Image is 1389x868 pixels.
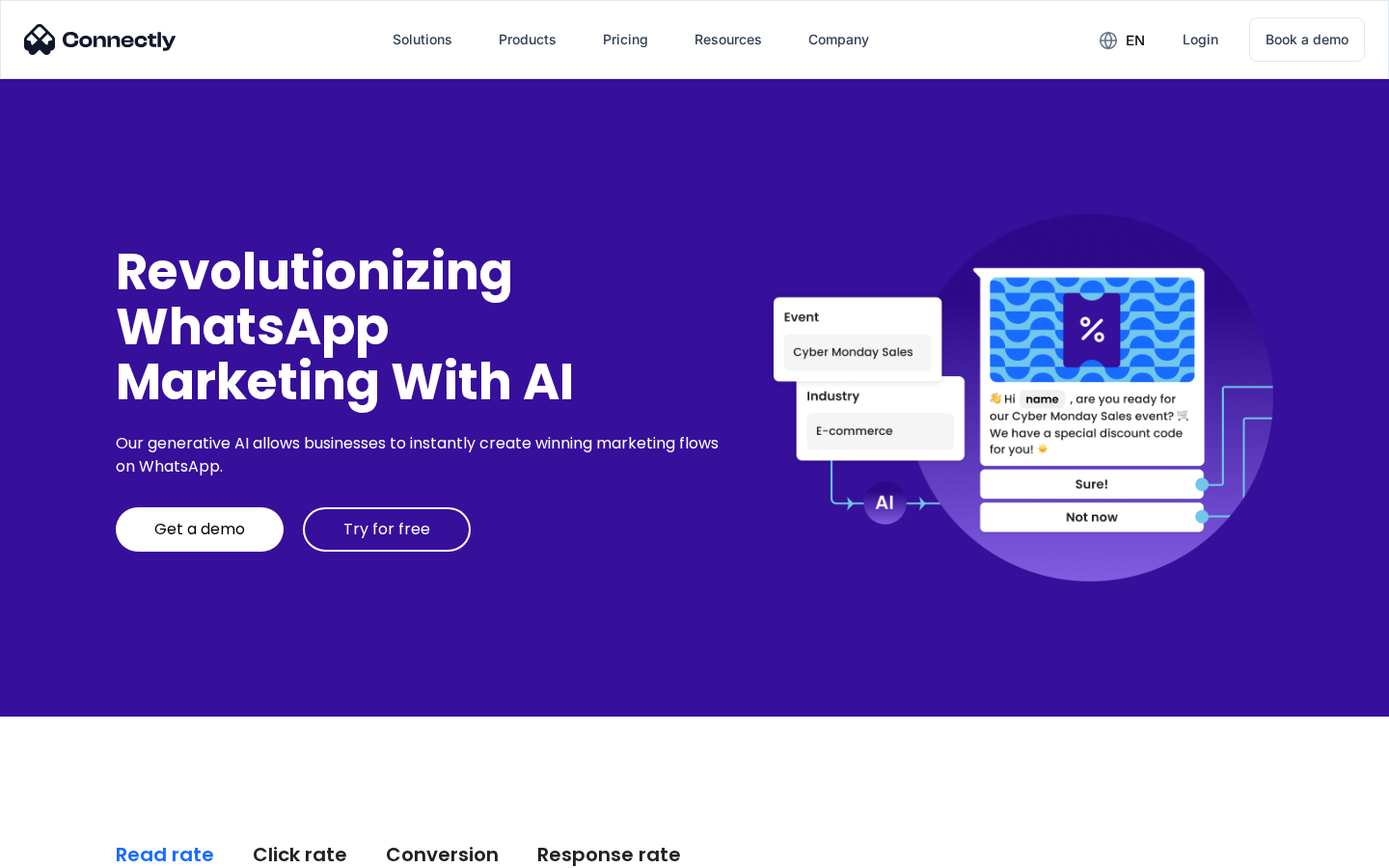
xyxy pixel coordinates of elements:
div: Solutions [393,26,452,53]
a: Book a demo [1249,17,1365,62]
div: Resources [694,26,762,53]
div: Response rate [537,841,681,868]
div: en [1126,27,1145,54]
div: Login [1183,26,1218,53]
div: Conversion [386,841,499,868]
div: Try for free [343,520,430,539]
div: Company [808,26,869,53]
div: Our generative AI allows businesses to instantly create winning marketing flows on WhatsApp. [116,432,725,478]
div: Read rate [116,841,214,868]
a: Try for free [303,507,471,552]
div: Revolutionizing WhatsApp Marketing With AI [116,244,725,410]
img: Connectly Logo [24,24,177,55]
div: Products [499,26,557,53]
a: Login [1167,16,1234,63]
div: Get a demo [154,520,245,539]
a: Get a demo [116,507,284,552]
div: Pricing [603,26,648,53]
div: Click rate [253,841,347,868]
a: Pricing [587,16,664,63]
